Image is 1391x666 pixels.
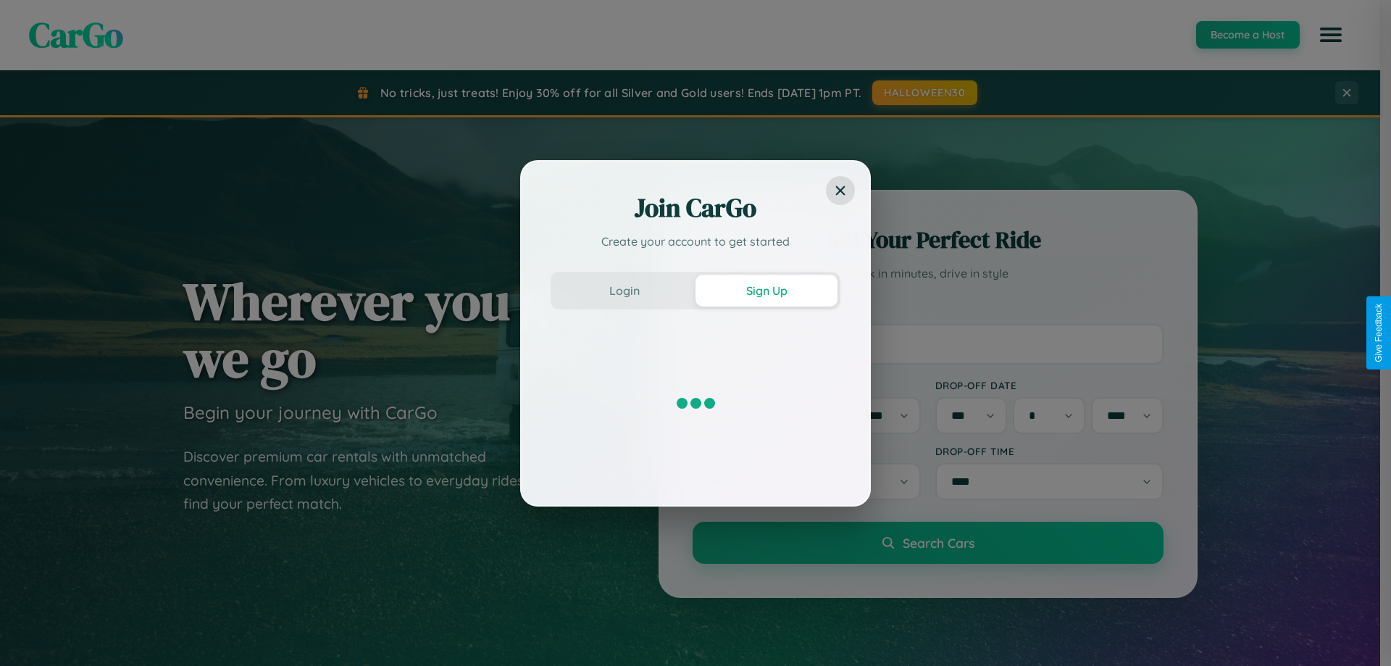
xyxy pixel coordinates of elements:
p: Create your account to get started [551,233,840,250]
button: Sign Up [695,275,837,307]
button: Login [554,275,695,307]
iframe: Intercom live chat [14,617,49,652]
h2: Join CarGo [551,191,840,225]
div: Give Feedback [1374,304,1384,362]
